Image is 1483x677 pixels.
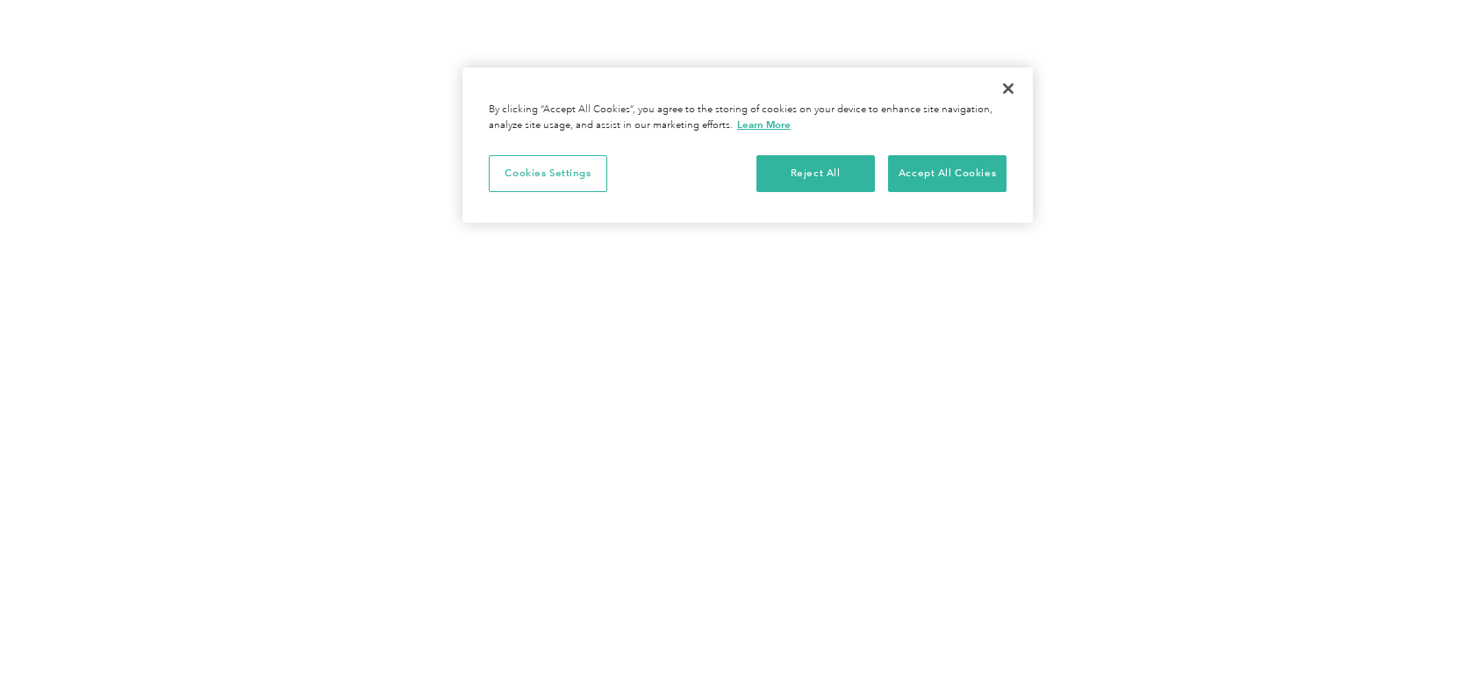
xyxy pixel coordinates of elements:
div: Cookie banner [462,68,1033,223]
button: Reject All [756,155,875,192]
div: Privacy [462,68,1033,223]
div: By clicking “Accept All Cookies”, you agree to the storing of cookies on your device to enhance s... [489,103,1007,133]
button: Close [989,69,1028,108]
button: Cookies Settings [489,155,607,192]
a: More information about your privacy, opens in a new tab [737,118,791,131]
button: Accept All Cookies [888,155,1007,192]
